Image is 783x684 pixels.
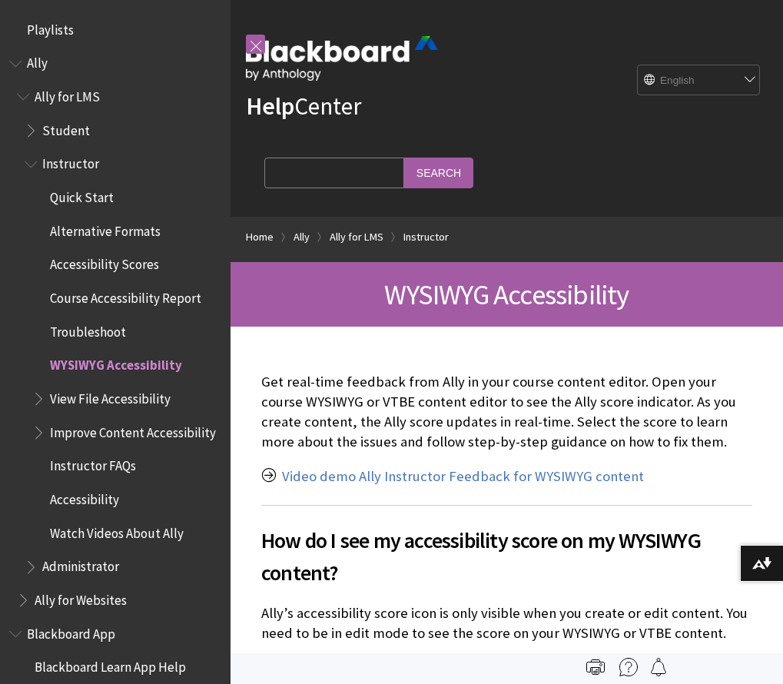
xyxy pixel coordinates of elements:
a: Home [246,227,274,247]
a: Ally for LMS [330,227,383,247]
select: Site Language Selector [638,65,761,96]
span: Ally [27,51,48,71]
span: Alternative Formats [50,218,161,239]
span: Instructor [42,151,99,172]
span: Instructor FAQs [50,453,136,474]
span: View File Accessibility [50,386,171,407]
a: Ally [294,227,310,247]
img: Print [586,658,605,676]
img: Blackboard by Anthology [246,36,438,81]
span: Blackboard Learn App Help [35,654,186,675]
span: Watch Videos About Ally [50,520,184,541]
span: Improve Content Accessibility [50,420,216,440]
span: Troubleshoot [50,319,126,340]
nav: Book outline for Playlists [9,17,221,43]
img: More help [619,658,638,676]
strong: Help [246,91,294,121]
span: Ally for LMS [35,84,100,105]
span: WYSIWYG Accessibility [384,277,629,312]
span: Administrator [42,554,119,575]
span: Blackboard App [27,621,115,642]
input: Search [404,158,473,188]
span: Accessibility Scores [50,252,159,273]
nav: Book outline for Anthology Ally Help [9,51,221,613]
p: Ally’s accessibility score icon is only visible when you create or edit content. You need to be i... [261,603,752,643]
span: Ally for Websites [35,587,127,608]
span: Course Accessibility Report [50,285,201,306]
a: Instructor [403,227,449,247]
a: HelpCenter [246,91,361,121]
span: WYSIWYG Accessibility [50,353,182,374]
p: Get real-time feedback from Ally in your course content editor. Open your course WYSIWYG or VTBE ... [261,372,752,453]
span: Accessibility [50,486,119,507]
img: Follow this page [649,658,668,676]
a: Video demo Ally Instructor Feedback for WYSIWYG content [282,467,644,486]
span: Quick Start [50,184,114,205]
span: Student [42,118,90,138]
span: How do I see my accessibility score on my WYSIWYG content? [261,524,752,589]
span: Playlists [27,17,74,38]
